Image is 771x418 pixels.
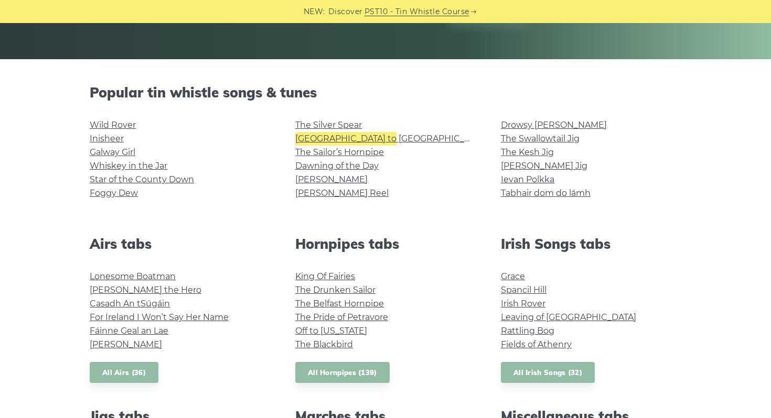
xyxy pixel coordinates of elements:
a: Dawning of the Day [295,161,379,171]
a: [PERSON_NAME] [90,339,162,349]
span: NEW: [304,6,325,18]
a: The Swallowtail Jig [501,134,580,144]
a: [PERSON_NAME] [295,174,368,184]
a: The Belfast Hornpipe [295,299,384,309]
a: Irish Rover [501,299,545,309]
a: [GEOGRAPHIC_DATA] to [GEOGRAPHIC_DATA] [295,134,489,144]
a: The Kesh Jig [501,147,554,157]
a: Wild Rover [90,120,136,130]
a: Fáinne Geal an Lae [90,326,168,336]
h2: Irish Songs tabs [501,236,681,252]
a: The Blackbird [295,339,353,349]
a: All Irish Songs (32) [501,362,595,383]
a: Tabhair dom do lámh [501,188,591,198]
a: Spancil Hill [501,285,547,295]
a: The Silver Spear [295,120,362,130]
h2: Hornpipes tabs [295,236,476,252]
a: Galway Girl [90,147,135,157]
a: All Airs (36) [90,362,158,383]
a: Leaving of [GEOGRAPHIC_DATA] [501,312,636,322]
a: Inisheer [90,134,124,144]
a: The Pride of Petravore [295,312,388,322]
a: [PERSON_NAME] the Hero [90,285,201,295]
a: The Drunken Sailor [295,285,376,295]
a: Rattling Bog [501,326,554,336]
span: Discover [328,6,363,18]
a: For Ireland I Won’t Say Her Name [90,312,229,322]
a: Off to [US_STATE] [295,326,367,336]
a: Fields of Athenry [501,339,572,349]
a: [PERSON_NAME] Reel [295,188,389,198]
a: Ievan Polkka [501,174,554,184]
a: The Sailor’s Hornpipe [295,147,384,157]
a: King Of Fairies [295,271,355,281]
a: PST10 - Tin Whistle Course [365,6,469,18]
a: [PERSON_NAME] Jig [501,161,587,171]
a: Foggy Dew [90,188,138,198]
a: Casadh An tSúgáin [90,299,170,309]
a: All Hornpipes (139) [295,362,390,383]
a: Star of the County Down [90,174,194,184]
a: Grace [501,271,525,281]
h2: Popular tin whistle songs & tunes [90,84,681,101]
a: Lonesome Boatman [90,271,176,281]
a: Drowsy [PERSON_NAME] [501,120,607,130]
a: Whiskey in the Jar [90,161,167,171]
h2: Airs tabs [90,236,270,252]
